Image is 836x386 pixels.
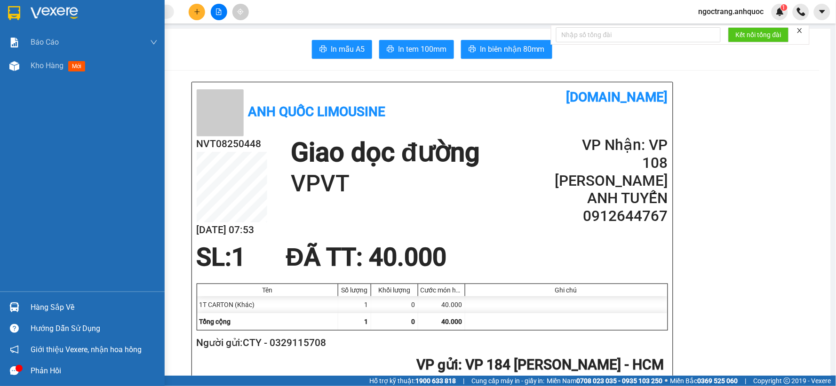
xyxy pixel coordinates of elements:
span: notification [10,345,19,354]
span: printer [469,45,476,54]
span: ngoctrang.anhquoc [691,6,772,17]
div: Hướng dẫn sử dụng [31,322,158,336]
div: 0 [371,296,418,313]
span: Miền Nam [547,376,663,386]
span: printer [319,45,327,54]
span: ⚪️ [665,379,668,383]
span: plus [194,8,200,15]
span: | [745,376,747,386]
button: file-add [211,4,227,20]
h2: 0912644767 [555,207,668,225]
div: Hàng sắp về [31,300,158,315]
span: Kết nối tổng đài [736,30,781,40]
span: question-circle [10,324,19,333]
li: VP VP 184 [PERSON_NAME] - HCM [5,51,65,82]
button: caret-down [814,4,830,20]
h2: VP Nhận: VP 108 [PERSON_NAME] [555,136,668,189]
span: In biên nhận 80mm [480,43,545,55]
sup: 1 [781,4,788,11]
span: 40.000 [442,318,462,325]
h2: ANH TUYẾN [555,189,668,207]
div: Phản hồi [31,364,158,378]
input: Nhập số tổng đài [556,27,721,42]
span: | [463,376,464,386]
strong: 0708 023 035 - 0935 103 250 [577,377,663,385]
span: VP gửi [417,356,459,373]
span: Miền Bắc [670,376,738,386]
span: 1 [782,4,786,11]
span: Cung cấp máy in - giấy in: [471,376,545,386]
div: 1 [338,296,371,313]
span: close [796,27,803,34]
span: message [10,366,19,375]
h1: Giao dọc đường [291,136,480,169]
b: Anh Quốc Limousine [248,104,386,119]
span: ĐÃ TT : 40.000 [286,243,446,272]
li: Anh Quốc Limousine [5,5,136,40]
h2: [DATE] 07:53 [197,222,267,238]
span: 1 [365,318,368,325]
span: Kho hàng [31,61,64,70]
img: logo-vxr [8,6,20,20]
h2: Người gửi: CTY - 0329115708 [197,335,664,351]
span: SL: [197,243,232,272]
span: file-add [215,8,222,15]
img: warehouse-icon [9,61,19,71]
strong: 1900 633 818 [415,377,456,385]
h2: NVT08250448 [197,136,267,152]
span: aim [237,8,244,15]
b: [DOMAIN_NAME] [566,89,668,105]
h1: VPVT [291,169,480,199]
button: Kết nối tổng đài [728,27,789,42]
button: printerIn tem 100mm [379,40,454,59]
span: mới [68,61,85,71]
button: printerIn mẫu A5 [312,40,372,59]
div: 1T CARTON (Khác) [197,296,338,313]
div: Tên [199,286,335,294]
div: Ghi chú [468,286,665,294]
img: icon-new-feature [776,8,784,16]
span: Giới thiệu Vexere, nhận hoa hồng [31,344,142,355]
span: Tổng cộng [199,318,231,325]
span: copyright [784,378,790,384]
span: 1 [232,243,246,272]
div: Số lượng [341,286,368,294]
span: Báo cáo [31,36,59,48]
button: aim [232,4,249,20]
strong: 0369 525 060 [698,377,738,385]
div: Khối lượng [374,286,415,294]
span: Hỗ trợ kỹ thuật: [369,376,456,386]
span: 0 [412,318,415,325]
img: phone-icon [797,8,805,16]
img: warehouse-icon [9,302,19,312]
button: plus [189,4,205,20]
li: VP VP 108 [PERSON_NAME] [65,51,125,71]
img: solution-icon [9,38,19,47]
h2: : VP 184 [PERSON_NAME] - HCM [197,355,664,375]
button: printerIn biên nhận 80mm [461,40,552,59]
span: In mẫu A5 [331,43,365,55]
div: 40.000 [418,296,465,313]
div: Cước món hàng [421,286,462,294]
span: In tem 100mm [398,43,446,55]
span: down [150,39,158,46]
span: caret-down [818,8,827,16]
span: printer [387,45,394,54]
